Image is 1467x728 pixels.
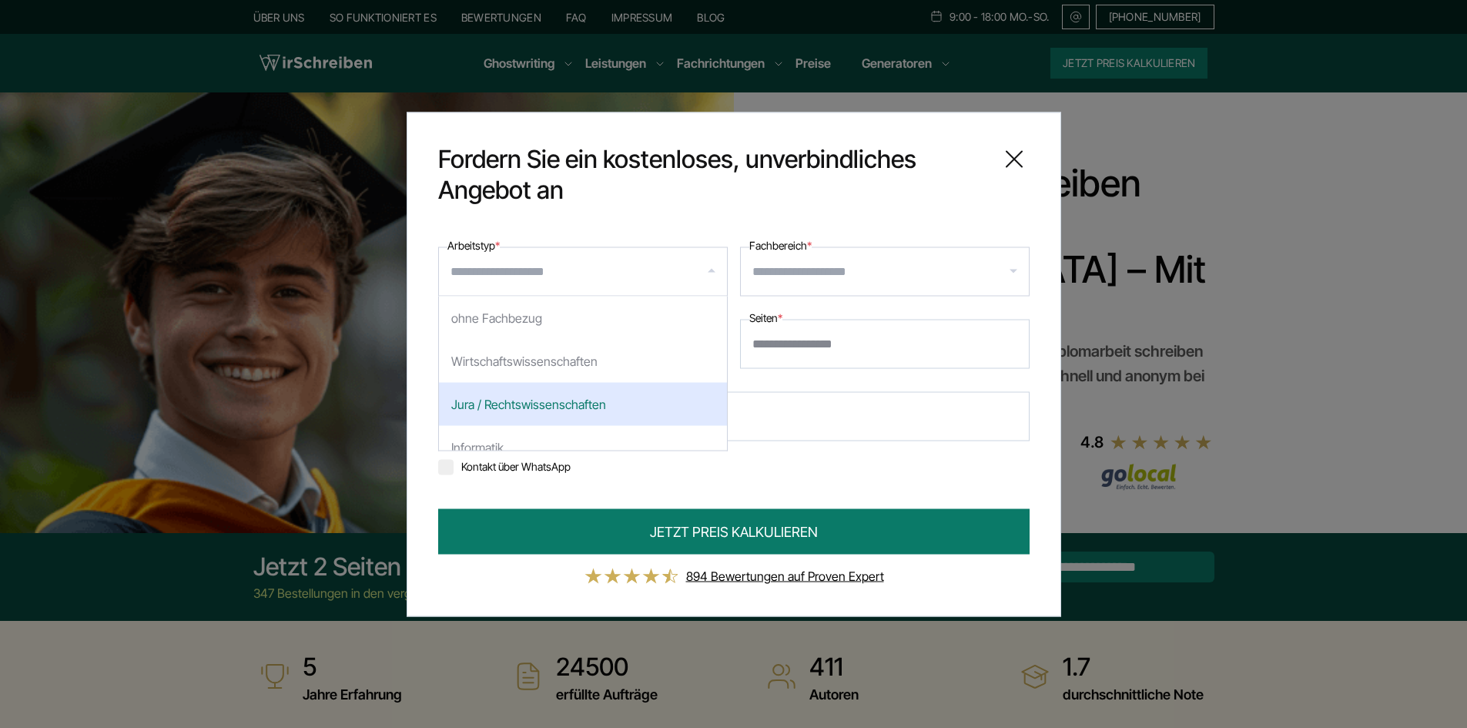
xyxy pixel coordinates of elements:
[439,296,727,339] div: ohne Fachbezug
[439,339,727,382] div: Wirtschaftswissenschaften
[439,425,727,468] div: Informatik
[447,236,500,254] label: Arbeitstyp
[686,568,884,583] a: 894 Bewertungen auf Proven Expert
[438,459,571,472] label: Kontakt über WhatsApp
[650,521,818,542] span: JETZT PREIS KALKULIEREN
[438,508,1030,554] button: JETZT PREIS KALKULIEREN
[749,236,812,254] label: Fachbereich
[749,308,782,327] label: Seiten
[439,382,727,425] div: Jura / Rechtswissenschaften
[438,143,986,205] span: Fordern Sie ein kostenloses, unverbindliches Angebot an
